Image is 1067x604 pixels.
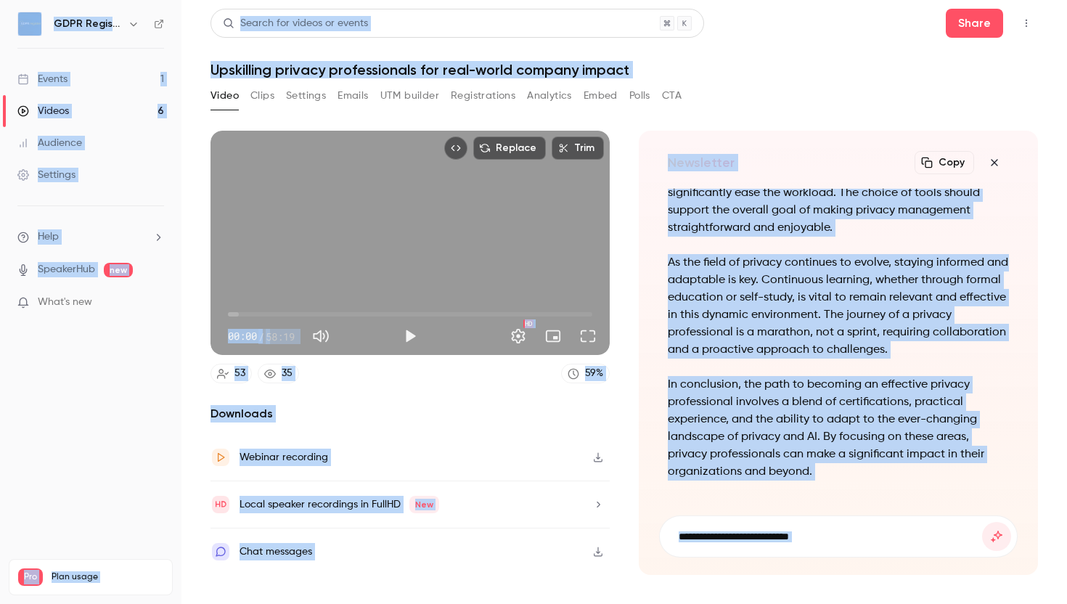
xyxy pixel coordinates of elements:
div: Settings [17,168,75,182]
a: SpeakerHub [38,262,95,277]
button: Copy [915,151,974,174]
div: Webinar recording [240,449,328,466]
button: UTM builder [380,84,439,107]
button: Play [396,322,425,351]
h6: GDPR Register [54,17,122,31]
button: Full screen [573,322,602,351]
button: Video [210,84,239,107]
div: Local speaker recordings in FullHD [240,496,439,513]
div: HD [523,319,533,328]
div: Audience [17,136,82,150]
img: GDPR Register [18,12,41,36]
span: What's new [38,295,92,310]
div: 53 [234,366,245,381]
button: Settings [286,84,326,107]
h1: Upskilling privacy professionals for real-world company impact [210,61,1038,78]
span: new [104,263,133,277]
div: Events [17,72,68,86]
span: Help [38,229,59,245]
li: help-dropdown-opener [17,229,164,245]
span: Pro [18,568,43,586]
button: Embed [584,84,618,107]
a: 59% [561,364,610,383]
a: 53 [210,364,252,383]
div: 59 % [585,366,603,381]
div: Search for videos or events [223,16,368,31]
button: Embed video [444,136,467,160]
span: 00:00 [228,329,257,344]
button: Trim [552,136,604,160]
button: Replace [473,136,546,160]
button: Share [946,9,1003,38]
span: 58:19 [266,329,295,344]
p: As the field of privacy continues to evolve, staying informed and adaptable is key. Continuous le... [668,254,1009,359]
div: Videos [17,104,69,118]
button: Analytics [527,84,572,107]
button: CTA [662,84,682,107]
p: In conclusion, the path to becoming an effective privacy professional involves a blend of certifi... [668,376,1009,481]
button: Clips [250,84,274,107]
button: Polls [629,84,650,107]
button: Settings [504,322,533,351]
iframe: Noticeable Trigger [147,296,164,309]
h2: Newsletter [668,154,735,171]
button: Turn on miniplayer [539,322,568,351]
div: 35 [282,366,293,381]
div: Chat messages [240,543,312,560]
h2: Downloads [210,405,610,423]
button: Mute [306,322,335,351]
span: New [409,496,439,513]
button: Top Bar Actions [1015,12,1038,35]
div: 00:00 [228,329,295,344]
button: Registrations [451,84,515,107]
button: Emails [338,84,368,107]
span: Plan usage [52,571,163,583]
span: / [258,329,264,344]
a: 35 [258,364,299,383]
